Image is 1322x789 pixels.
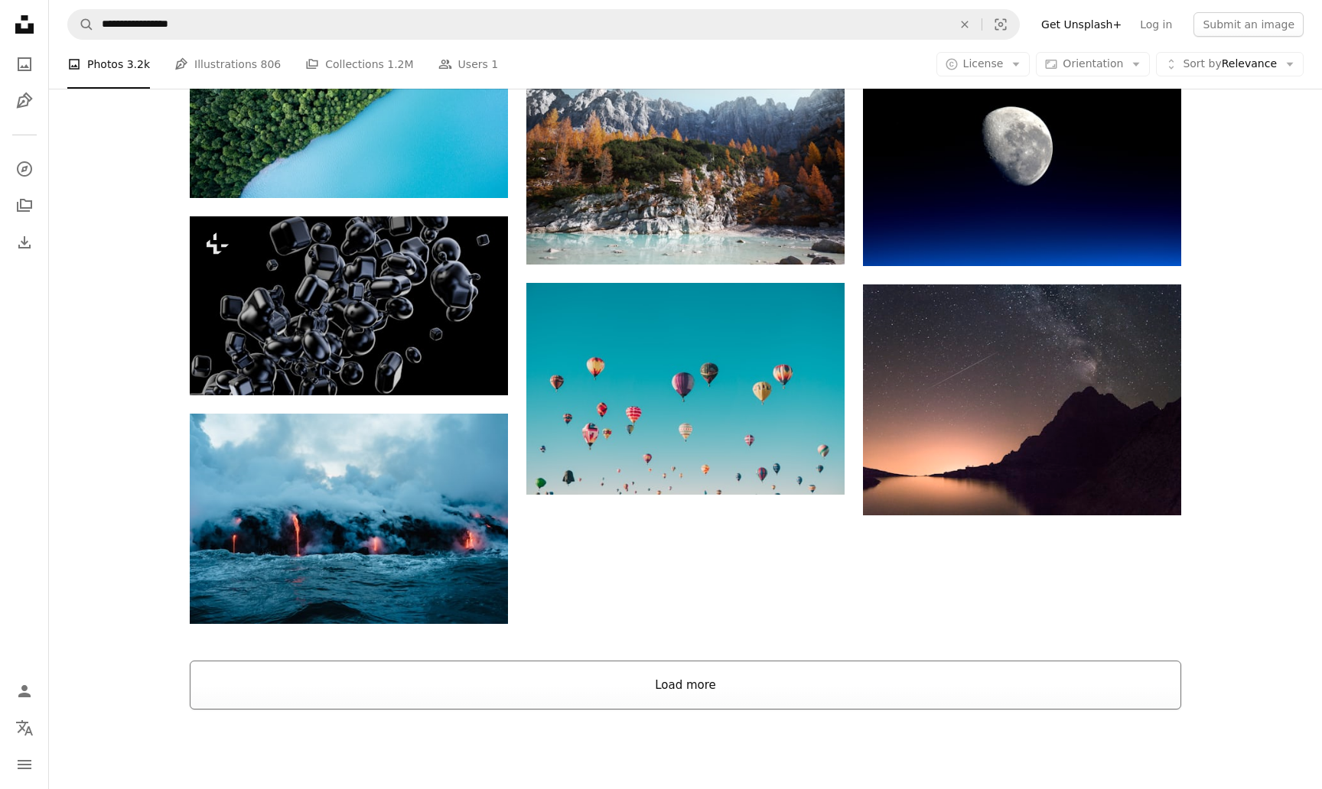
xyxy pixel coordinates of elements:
[863,153,1181,167] a: moon photography
[438,40,499,89] a: Users 1
[190,102,508,115] a: bird's eye view photography of trees and body of water
[174,40,281,89] a: Illustrations 806
[190,216,508,395] img: a bunch of black objects floating in the air
[9,713,40,743] button: Language
[190,511,508,525] a: lava dripping to ocean
[387,56,413,73] span: 1.2M
[936,52,1031,76] button: License
[948,10,982,39] button: Clear
[190,19,508,198] img: bird's eye view photography of trees and body of water
[9,190,40,221] a: Collections
[9,676,40,706] a: Log in / Sign up
[190,661,1181,709] button: Load more
[863,54,1181,266] img: moon photography
[9,154,40,184] a: Explore
[1131,12,1181,37] a: Log in
[67,9,1020,40] form: Find visuals sitewide
[1193,12,1304,37] button: Submit an image
[863,284,1181,515] img: silhouette of mountain beside the body of water at night time
[1036,52,1150,76] button: Orientation
[1063,57,1123,70] span: Orientation
[526,53,845,265] img: worms eye view of mountain during daytime
[9,49,40,80] a: Photos
[9,227,40,258] a: Download History
[190,299,508,313] a: a bunch of black objects floating in the air
[9,9,40,43] a: Home — Unsplash
[1156,52,1304,76] button: Sort byRelevance
[491,56,498,73] span: 1
[526,382,845,395] a: assorted-color hot air balloons during daytime
[1183,57,1221,70] span: Sort by
[526,283,845,495] img: assorted-color hot air balloons during daytime
[68,10,94,39] button: Search Unsplash
[1032,12,1131,37] a: Get Unsplash+
[305,40,413,89] a: Collections 1.2M
[982,10,1019,39] button: Visual search
[9,86,40,116] a: Illustrations
[190,414,508,624] img: lava dripping to ocean
[526,151,845,165] a: worms eye view of mountain during daytime
[863,392,1181,406] a: silhouette of mountain beside the body of water at night time
[9,749,40,780] button: Menu
[963,57,1004,70] span: License
[261,56,282,73] span: 806
[1183,57,1277,72] span: Relevance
